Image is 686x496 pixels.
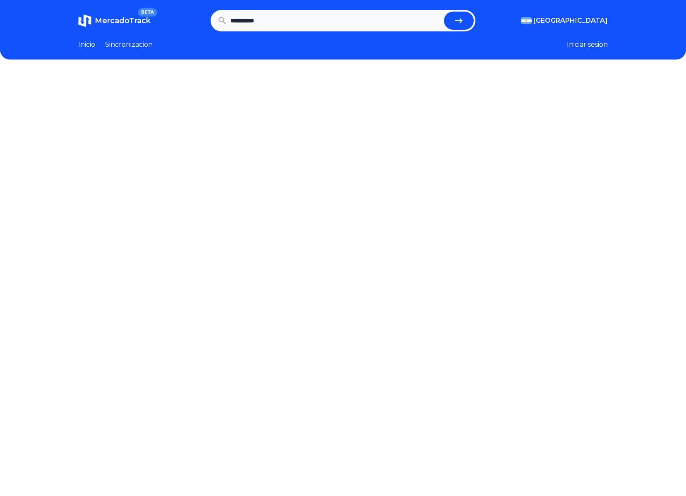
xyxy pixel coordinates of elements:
img: Argentina [521,17,532,24]
span: [GEOGRAPHIC_DATA] [533,16,608,26]
button: [GEOGRAPHIC_DATA] [521,16,608,26]
img: MercadoTrack [78,14,91,27]
span: MercadoTrack [95,16,151,25]
a: Sincronizacion [105,40,153,50]
span: BETA [138,8,157,17]
button: Iniciar sesion [567,40,608,50]
a: Inicio [78,40,95,50]
a: MercadoTrackBETA [78,14,151,27]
